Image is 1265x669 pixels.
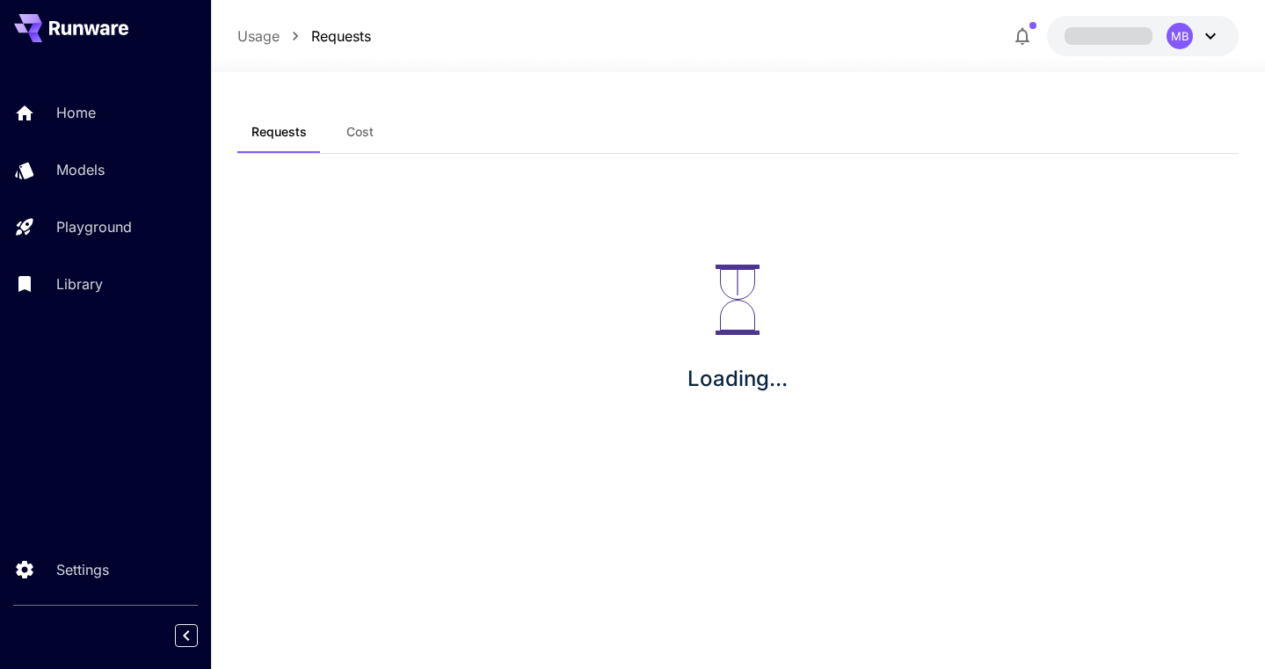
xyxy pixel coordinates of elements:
[175,624,198,647] button: Collapse sidebar
[1047,16,1239,56] button: MB
[237,25,371,47] nav: breadcrumb
[188,620,211,651] div: Collapse sidebar
[237,25,280,47] a: Usage
[1167,23,1193,49] div: MB
[56,159,105,180] p: Models
[56,216,132,237] p: Playground
[56,102,96,123] p: Home
[687,363,788,395] p: Loading...
[251,124,307,140] span: Requests
[56,559,109,580] p: Settings
[346,124,374,140] span: Cost
[311,25,371,47] a: Requests
[56,273,103,295] p: Library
